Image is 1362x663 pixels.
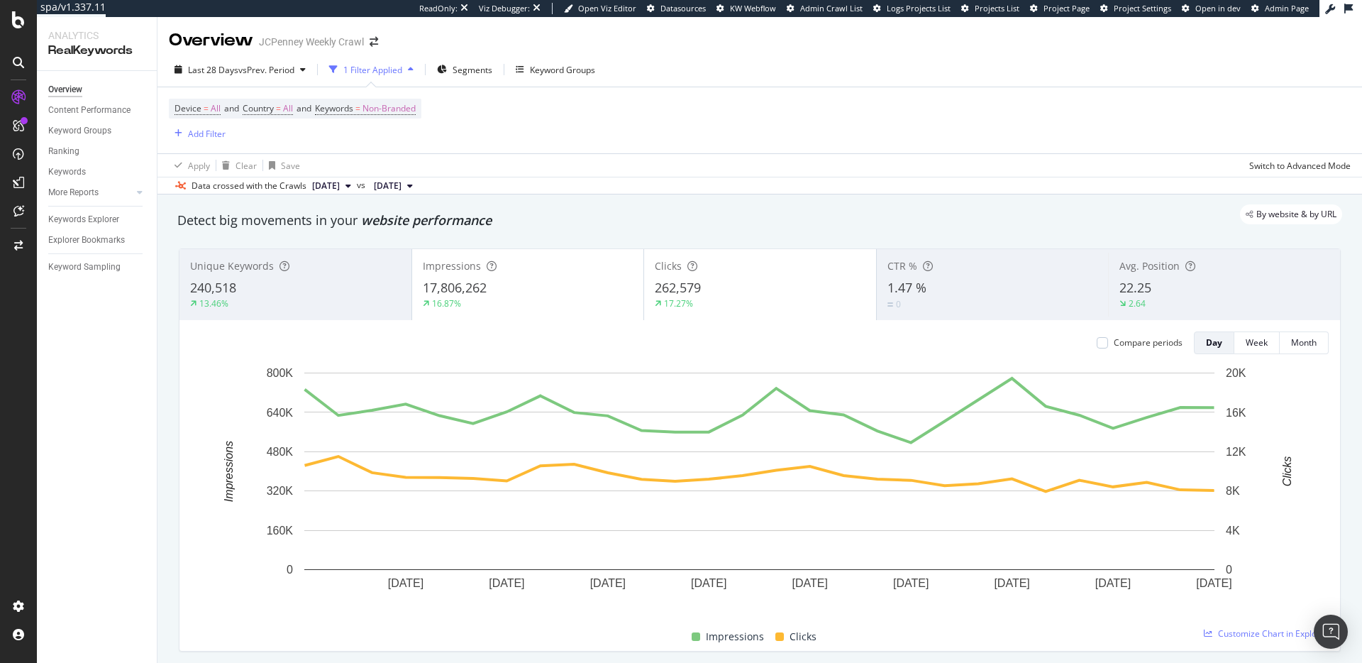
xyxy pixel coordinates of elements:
span: Open Viz Editor [578,3,636,13]
a: Admin Page [1251,3,1309,14]
div: Viz Debugger: [479,3,530,14]
span: Datasources [660,3,706,13]
span: Impressions [706,628,764,645]
a: Overview [48,82,147,97]
span: and [297,102,311,114]
span: Open in dev [1195,3,1241,13]
a: Project Settings [1100,3,1171,14]
a: Open Viz Editor [564,3,636,14]
span: Admin Crawl List [800,3,863,13]
div: 16.87% [432,297,461,309]
button: [DATE] [368,177,419,194]
span: Unique Keywords [190,259,274,273]
div: Keywords [48,165,86,180]
span: 262,579 [655,279,701,296]
text: Impressions [223,441,235,502]
a: Ranking [48,144,147,159]
button: Save [263,154,300,177]
text: [DATE] [590,577,626,589]
div: Month [1291,336,1317,349]
button: Segments [431,58,498,81]
span: 2025 Mar. 23rd [374,180,402,192]
span: = [204,102,209,114]
a: Projects List [961,3,1019,14]
span: Country [243,102,274,114]
text: 16K [1226,406,1246,418]
span: Projects List [975,3,1019,13]
span: All [283,99,293,119]
a: Explorer Bookmarks [48,233,147,248]
div: Keyword Sampling [48,260,121,275]
span: CTR % [887,259,917,273]
span: Project Settings [1114,3,1171,13]
a: Keywords [48,165,147,180]
button: Last 28 DaysvsPrev. Period [169,58,311,81]
a: Keyword Sampling [48,260,147,275]
div: JCPenney Weekly Crawl [259,35,364,49]
div: legacy label [1240,204,1342,224]
span: Clicks [790,628,816,645]
img: Equal [887,302,893,307]
div: Overview [169,28,253,53]
span: 2025 Apr. 20th [312,180,340,192]
div: Save [281,160,300,172]
span: Logs Projects List [887,3,951,13]
div: Compare periods [1114,336,1183,349]
div: 13.46% [199,297,228,309]
a: Content Performance [48,103,147,118]
div: Keywords Explorer [48,212,119,227]
svg: A chart. [191,366,1329,612]
div: Clear [236,160,257,172]
text: [DATE] [893,577,929,589]
text: [DATE] [489,577,524,589]
text: 160K [267,525,294,537]
div: 0 [896,298,901,310]
div: Ranking [48,144,79,159]
span: and [224,102,239,114]
span: All [211,99,221,119]
button: Add Filter [169,125,226,142]
text: 640K [267,406,294,418]
text: 0 [1226,564,1232,576]
span: vs Prev. Period [238,64,294,76]
div: Add Filter [188,128,226,140]
div: ReadOnly: [419,3,458,14]
button: [DATE] [306,177,357,194]
div: Keyword Groups [48,124,111,138]
span: 1.47 % [887,279,926,296]
a: KW Webflow [716,3,776,14]
button: 1 Filter Applied [323,58,419,81]
div: Overview [48,82,82,97]
text: 20K [1226,367,1246,379]
a: Customize Chart in Explorer [1204,628,1329,640]
div: Analytics [48,28,145,43]
text: 800K [267,367,294,379]
div: 1 Filter Applied [343,64,402,76]
button: Keyword Groups [510,58,601,81]
span: Admin Page [1265,3,1309,13]
span: Last 28 Days [188,64,238,76]
span: 17,806,262 [423,279,487,296]
div: Day [1206,336,1222,349]
span: vs [357,179,368,192]
a: Open in dev [1182,3,1241,14]
text: 8K [1226,485,1240,497]
span: Avg. Position [1119,259,1180,273]
span: Customize Chart in Explorer [1218,628,1329,640]
div: Explorer Bookmarks [48,233,125,248]
a: More Reports [48,185,133,200]
text: 4K [1226,525,1240,537]
span: KW Webflow [730,3,776,13]
div: 2.64 [1129,297,1146,309]
div: Content Performance [48,103,131,118]
span: = [276,102,281,114]
div: 17.27% [664,297,693,309]
text: [DATE] [388,577,423,589]
div: More Reports [48,185,99,200]
button: Switch to Advanced Mode [1244,154,1351,177]
span: Clicks [655,259,682,273]
span: Project Page [1043,3,1090,13]
div: Open Intercom Messenger [1314,615,1348,649]
span: Non-Branded [362,99,416,119]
